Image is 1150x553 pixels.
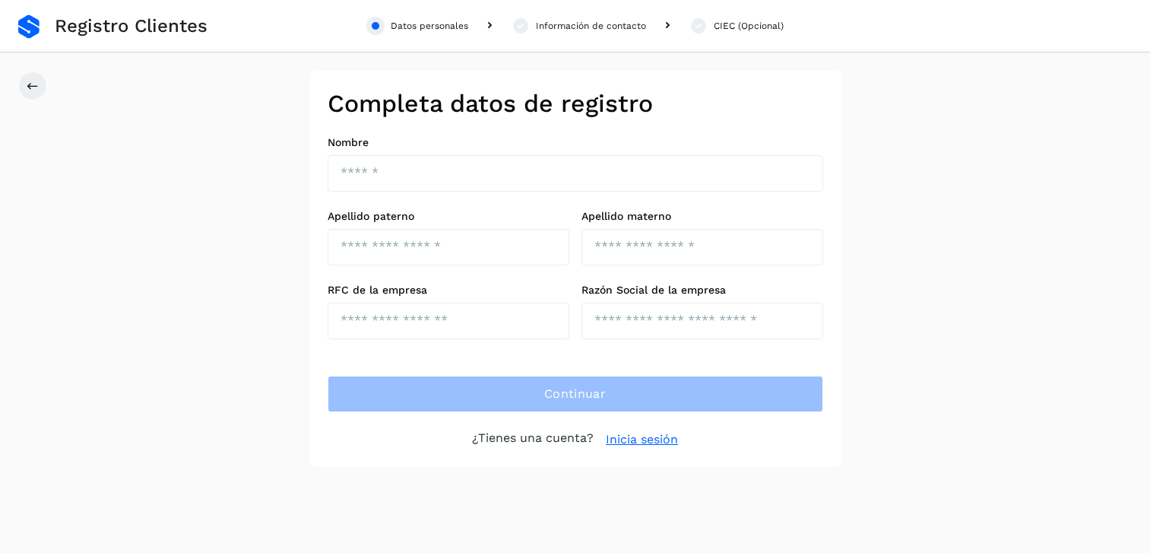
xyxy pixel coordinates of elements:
[391,19,468,33] div: Datos personales
[581,284,823,297] label: Razón Social de la empresa
[472,431,594,449] p: ¿Tienes una cuenta?
[328,136,823,149] label: Nombre
[536,19,646,33] div: Información de contacto
[55,15,208,37] span: Registro Clientes
[328,376,823,412] button: Continuar
[606,431,678,449] a: Inicia sesión
[544,386,606,402] span: Continuar
[328,89,823,118] h2: Completa datos de registro
[328,284,569,297] label: RFC de la empresa
[714,19,784,33] div: CIEC (Opcional)
[581,210,823,223] label: Apellido materno
[328,210,569,223] label: Apellido paterno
